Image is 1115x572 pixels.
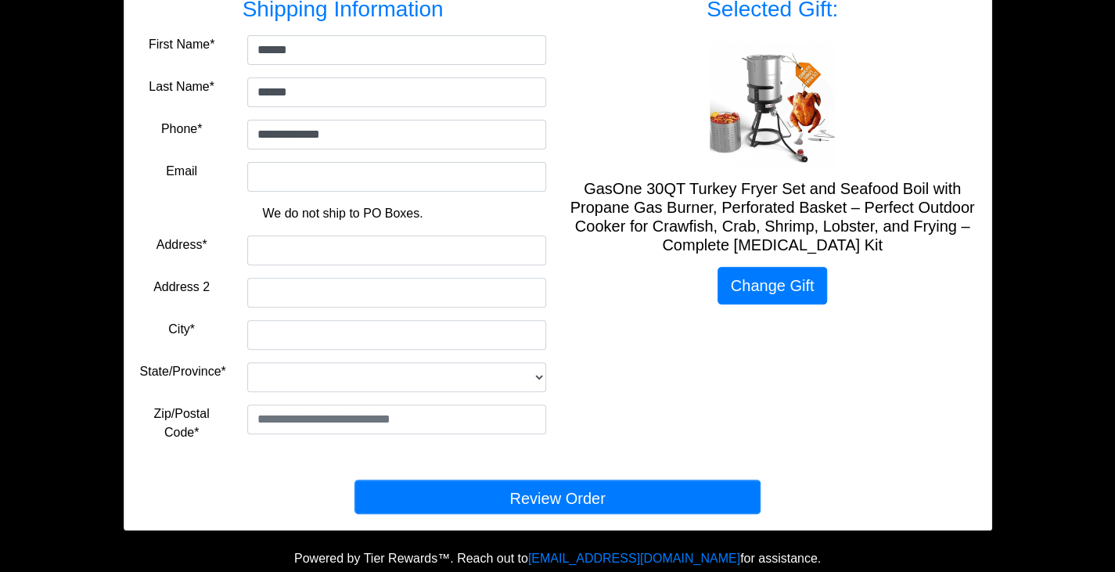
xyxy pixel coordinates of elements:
[570,179,976,254] h5: GasOne 30QT Turkey Fryer Set and Seafood Boil with Propane Gas Burner, Perforated Basket – Perfec...
[149,77,214,96] label: Last Name*
[140,362,226,381] label: State/Province*
[710,41,835,167] img: GasOne 30QT Turkey Fryer Set and Seafood Boil with Propane Gas Burner, Perforated Basket – Perfec...
[168,320,195,339] label: City*
[149,35,214,54] label: First Name*
[528,552,740,565] a: [EMAIL_ADDRESS][DOMAIN_NAME]
[140,405,224,442] label: Zip/Postal Code*
[156,236,207,254] label: Address*
[166,162,197,181] label: Email
[152,204,534,223] p: We do not ship to PO Boxes.
[161,120,203,139] label: Phone*
[294,552,821,565] span: Powered by Tier Rewards™. Reach out to for assistance.
[718,267,828,304] a: Change Gift
[153,278,210,297] label: Address 2
[354,480,761,514] button: Review Order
